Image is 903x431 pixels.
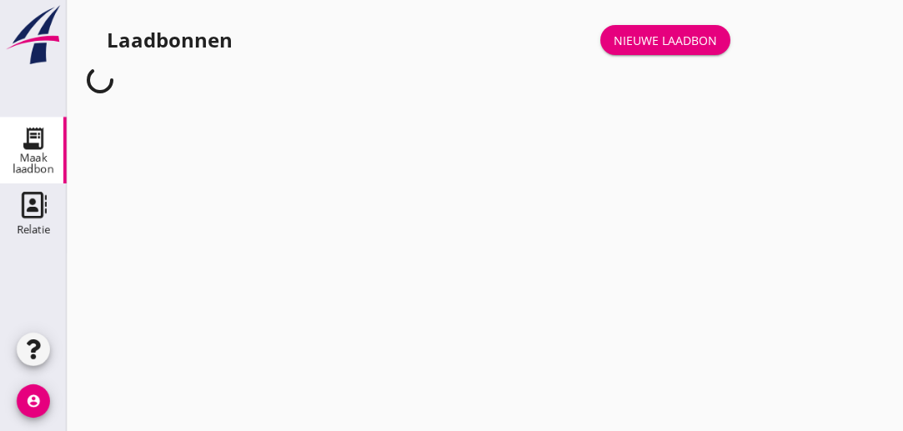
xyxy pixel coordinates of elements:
div: Nieuwe laadbon [614,32,717,49]
i: account_circle [17,384,50,418]
img: logo-small.a267ee39.svg [3,4,63,66]
a: Nieuwe laadbon [600,25,730,55]
div: Laadbonnen [107,27,233,53]
div: Relatie [17,224,50,235]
